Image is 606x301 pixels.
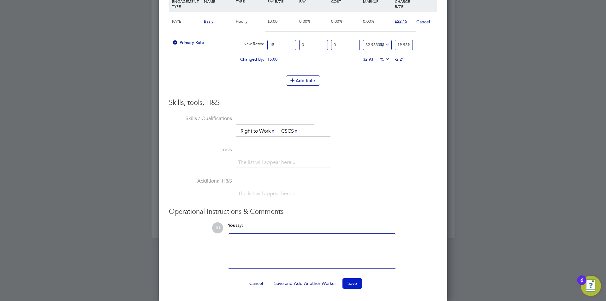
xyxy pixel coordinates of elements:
[244,278,268,288] button: Cancel
[378,41,391,48] span: %
[234,12,266,31] div: Hourly
[294,127,298,135] a: x
[286,75,320,86] button: Add Rate
[266,12,298,31] div: £0.00
[228,222,396,233] div: say:
[228,223,235,228] span: You
[269,278,341,288] button: Save and Add Another Worker
[299,19,311,24] span: 0.00%
[169,147,232,153] label: Tools
[170,53,266,65] div: Changed By:
[234,38,266,50] div: New Rates:
[363,57,373,62] span: 32.93
[169,98,437,107] h3: Skills, tools, H&S
[416,19,430,25] button: Cancel
[238,158,298,167] li: The list will appear here...
[378,55,391,62] span: %
[581,276,601,296] button: Open Resource Center, 6 new notifications
[170,12,202,31] div: PAYE
[172,40,204,45] span: Primary Rate
[238,190,298,198] li: The list will appear here...
[279,127,301,135] li: CSCS
[169,178,232,184] label: Additional H&S
[342,278,362,288] button: Save
[267,57,277,62] span: 15.00
[271,127,275,135] a: x
[395,19,407,24] span: £22.15
[580,280,583,288] div: 6
[395,57,404,62] span: -2.21
[169,115,232,122] label: Skills / Qualifications
[238,127,278,135] li: Right to Work
[212,222,223,233] span: JH
[169,207,437,216] h3: Operational Instructions & Comments
[204,19,213,24] span: Basic
[331,19,342,24] span: 0.00%
[363,19,374,24] span: 0.00%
